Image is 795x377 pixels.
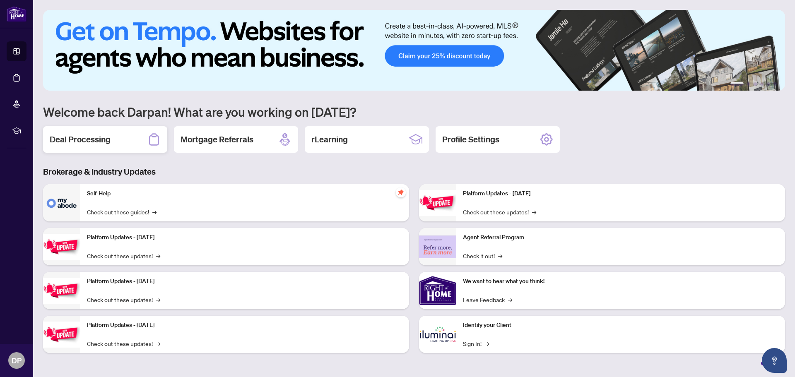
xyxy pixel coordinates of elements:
[532,207,536,216] span: →
[87,233,402,242] p: Platform Updates - [DATE]
[152,207,157,216] span: →
[442,134,499,145] h2: Profile Settings
[463,189,778,198] p: Platform Updates - [DATE]
[419,272,456,309] img: We want to hear what you think!
[156,251,160,260] span: →
[485,339,489,348] span: →
[754,82,757,86] button: 3
[43,278,80,304] img: Platform Updates - July 21, 2025
[730,82,744,86] button: 1
[463,207,536,216] a: Check out these updates!→
[463,321,778,330] p: Identify your Client
[773,82,777,86] button: 6
[463,295,512,304] a: Leave Feedback→
[508,295,512,304] span: →
[767,82,770,86] button: 5
[43,322,80,348] img: Platform Updates - July 8, 2025
[43,184,80,221] img: Self-Help
[12,355,22,366] span: DP
[7,6,26,22] img: logo
[463,233,778,242] p: Agent Referral Program
[50,134,111,145] h2: Deal Processing
[87,251,160,260] a: Check out these updates!→
[498,251,502,260] span: →
[43,234,80,260] img: Platform Updates - September 16, 2025
[747,82,750,86] button: 2
[463,251,502,260] a: Check it out!→
[43,10,785,91] img: Slide 0
[43,166,785,178] h3: Brokerage & Industry Updates
[87,321,402,330] p: Platform Updates - [DATE]
[419,235,456,258] img: Agent Referral Program
[87,189,402,198] p: Self-Help
[463,277,778,286] p: We want to hear what you think!
[311,134,348,145] h2: rLearning
[87,207,157,216] a: Check out these guides!→
[463,339,489,348] a: Sign In!→
[87,295,160,304] a: Check out these updates!→
[156,339,160,348] span: →
[760,82,764,86] button: 4
[156,295,160,304] span: →
[762,348,787,373] button: Open asap
[87,277,402,286] p: Platform Updates - [DATE]
[419,316,456,353] img: Identify your Client
[181,134,253,145] h2: Mortgage Referrals
[396,187,406,197] span: pushpin
[43,104,785,120] h1: Welcome back Darpan! What are you working on [DATE]?
[87,339,160,348] a: Check out these updates!→
[419,190,456,216] img: Platform Updates - June 23, 2025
